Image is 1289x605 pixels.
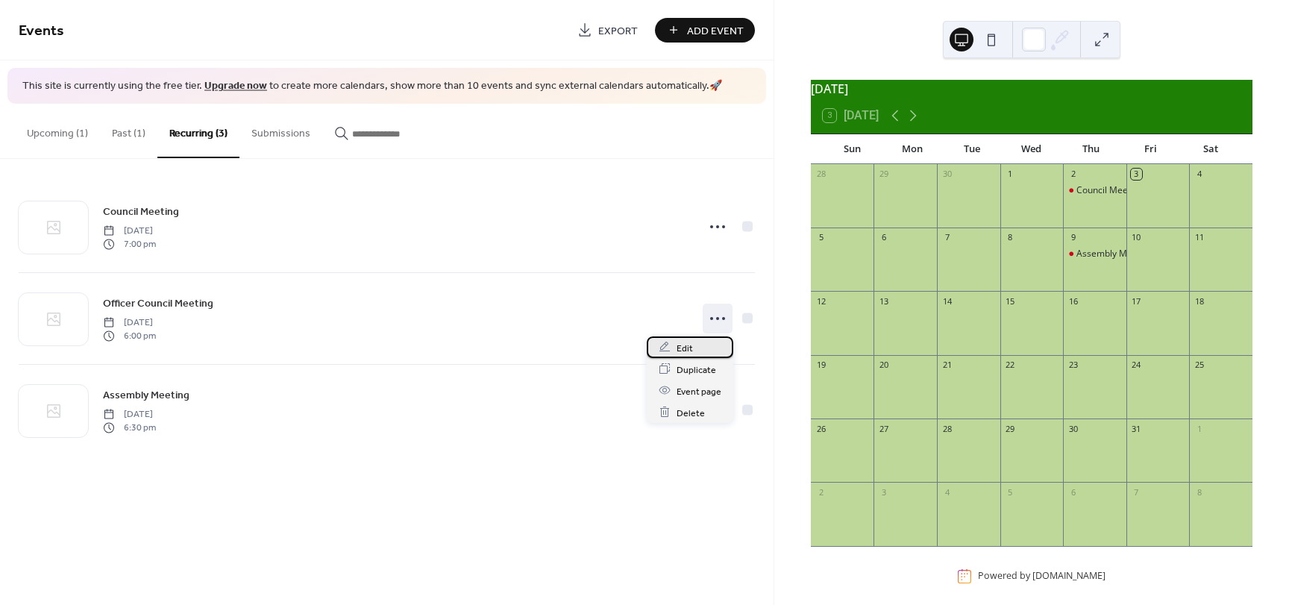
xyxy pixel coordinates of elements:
[19,16,64,46] span: Events
[1194,232,1205,243] div: 11
[823,134,882,164] div: Sun
[1005,486,1016,498] div: 5
[1194,486,1205,498] div: 8
[677,340,693,356] span: Edit
[815,423,827,434] div: 26
[1194,295,1205,307] div: 18
[1067,232,1079,243] div: 9
[1131,295,1142,307] div: 17
[878,295,889,307] div: 13
[1131,232,1142,243] div: 10
[1061,134,1121,164] div: Thu
[22,79,722,94] span: This site is currently using the free tier. to create more calendars, show more than 10 events an...
[1005,423,1016,434] div: 29
[1076,184,1144,197] div: Council Meeting
[1131,169,1142,180] div: 3
[677,362,716,377] span: Duplicate
[1131,360,1142,371] div: 24
[815,486,827,498] div: 2
[878,232,889,243] div: 6
[103,295,213,311] span: Officer Council Meeting
[1005,232,1016,243] div: 8
[157,104,239,158] button: Recurring (3)
[677,383,721,399] span: Event page
[941,486,953,498] div: 4
[1067,169,1079,180] div: 2
[1194,423,1205,434] div: 1
[1131,486,1142,498] div: 7
[100,104,157,157] button: Past (1)
[815,169,827,180] div: 28
[815,360,827,371] div: 19
[103,316,156,329] span: [DATE]
[566,18,649,43] a: Export
[1005,360,1016,371] div: 22
[1063,248,1126,260] div: Assembly Meeting
[811,80,1252,98] div: [DATE]
[655,18,755,43] button: Add Event
[103,204,179,219] span: Council Meeting
[941,360,953,371] div: 21
[1131,423,1142,434] div: 31
[878,169,889,180] div: 29
[687,23,744,39] span: Add Event
[1032,570,1105,583] a: [DOMAIN_NAME]
[1181,134,1241,164] div: Sat
[1005,295,1016,307] div: 15
[103,295,213,312] a: Officer Council Meeting
[103,330,156,343] span: 6:00 pm
[1121,134,1181,164] div: Fri
[941,169,953,180] div: 30
[677,405,705,421] span: Delete
[942,134,1002,164] div: Tue
[598,23,638,39] span: Export
[1005,169,1016,180] div: 1
[1194,360,1205,371] div: 25
[103,203,179,220] a: Council Meeting
[103,238,156,251] span: 7:00 pm
[882,134,942,164] div: Mon
[1076,248,1153,260] div: Assembly Meeting
[878,360,889,371] div: 20
[1063,184,1126,197] div: Council Meeting
[815,295,827,307] div: 12
[103,407,156,421] span: [DATE]
[103,421,156,435] span: 6:30 pm
[239,104,322,157] button: Submissions
[941,295,953,307] div: 14
[1067,486,1079,498] div: 6
[1067,423,1079,434] div: 30
[941,232,953,243] div: 7
[103,386,189,404] a: Assembly Meeting
[103,387,189,403] span: Assembly Meeting
[15,104,100,157] button: Upcoming (1)
[878,423,889,434] div: 27
[1067,360,1079,371] div: 23
[103,224,156,237] span: [DATE]
[815,232,827,243] div: 5
[978,570,1105,583] div: Powered by
[1194,169,1205,180] div: 4
[204,76,267,96] a: Upgrade now
[941,423,953,434] div: 28
[1067,295,1079,307] div: 16
[878,486,889,498] div: 3
[1002,134,1061,164] div: Wed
